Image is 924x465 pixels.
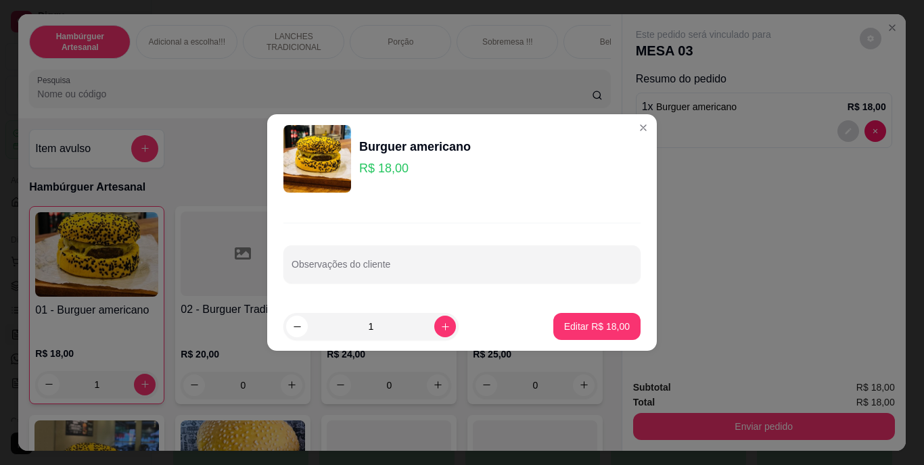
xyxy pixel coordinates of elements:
[283,125,351,193] img: product-image
[359,137,471,156] div: Burguer americano
[632,117,654,139] button: Close
[564,320,630,333] p: Editar R$ 18,00
[286,316,308,337] button: decrease-product-quantity
[553,313,641,340] button: Editar R$ 18,00
[434,316,456,337] button: increase-product-quantity
[292,263,632,276] input: Observações do cliente
[359,159,471,178] p: R$ 18,00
